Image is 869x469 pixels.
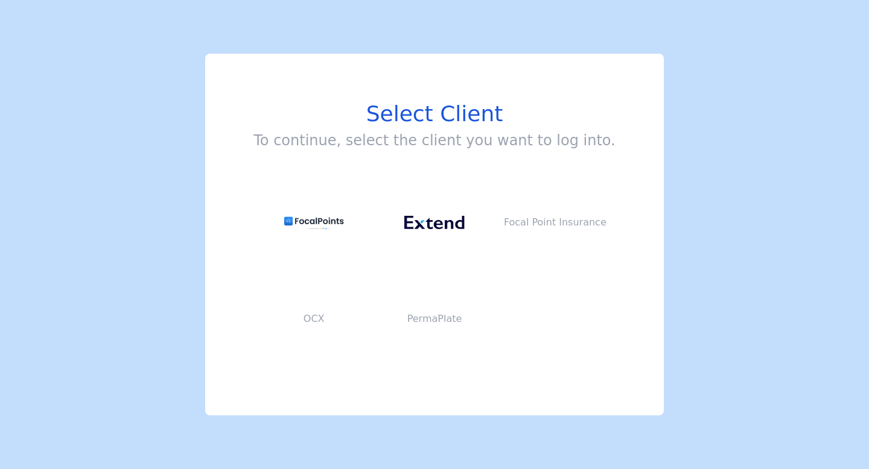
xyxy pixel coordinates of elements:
[374,271,495,367] button: PermaPlate
[253,131,615,150] h3: To continue, select the client you want to log into.
[253,102,615,126] h1: Select Client
[374,312,495,326] p: PermaPlate
[495,174,616,271] button: Focal Point Insurance
[253,312,374,326] p: OCX
[253,271,374,367] button: OCX
[495,215,616,230] p: Focal Point Insurance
